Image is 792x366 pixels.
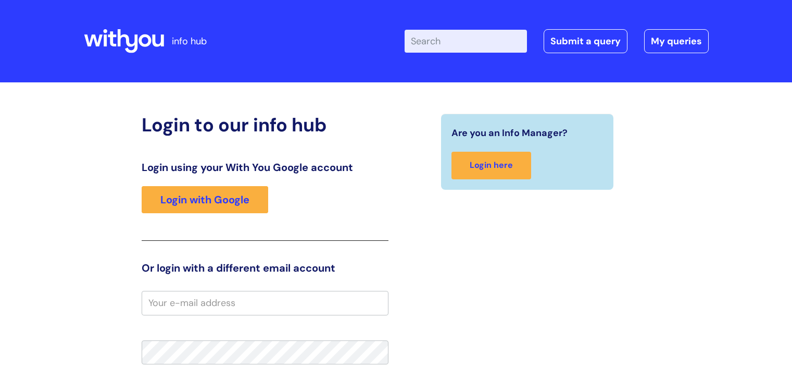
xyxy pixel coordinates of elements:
[405,30,527,53] input: Search
[172,33,207,50] p: info hub
[142,262,388,274] h3: Or login with a different email account
[544,29,627,53] a: Submit a query
[142,114,388,136] h2: Login to our info hub
[142,186,268,213] a: Login with Google
[142,291,388,315] input: Your e-mail address
[644,29,709,53] a: My queries
[142,161,388,174] h3: Login using your With You Google account
[451,125,568,141] span: Are you an Info Manager?
[451,152,531,179] a: Login here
